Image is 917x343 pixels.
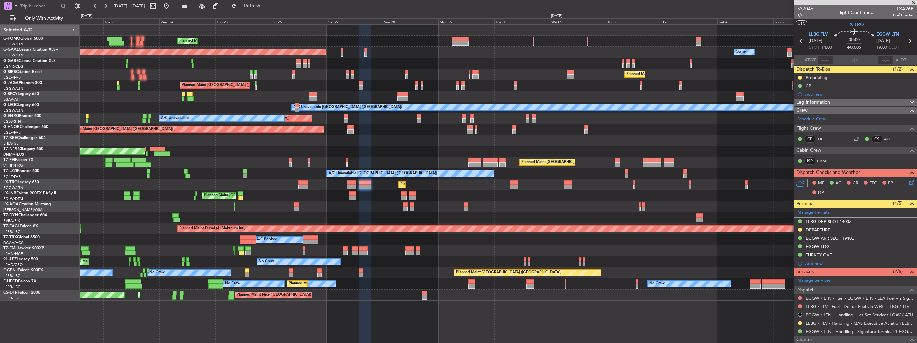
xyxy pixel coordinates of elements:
[20,1,59,11] input: Trip Number
[238,4,266,8] span: Refresh
[3,202,19,206] span: LX-AOA
[3,185,23,190] a: EGGW/LTN
[293,102,402,112] div: A/C Unavailable [GEOGRAPHIC_DATA] ([GEOGRAPHIC_DATA])
[3,53,23,58] a: EGGW/LTN
[3,213,47,217] a: T7-DYNChallenger 604
[797,277,831,284] a: Manage Services
[809,38,822,44] span: [DATE]
[796,286,815,294] span: Dispatch
[796,99,830,106] span: Leg Information
[550,18,606,24] div: Wed 1
[876,44,887,51] span: 19:00
[17,16,71,21] span: Only With Activity
[797,209,830,216] a: Manage Permits
[3,114,19,118] span: G-ENRG
[796,20,807,26] button: UTC
[3,114,41,118] a: G-ENRGPraetor 600
[626,69,732,79] div: Planned Maint [GEOGRAPHIC_DATA] ([GEOGRAPHIC_DATA])
[817,136,832,142] a: JJB
[228,1,268,11] button: Refresh
[3,125,48,129] a: G-VNORChallenger 650
[796,66,830,73] span: Dispatch To-Dos
[893,12,914,18] span: Pref Charter
[327,18,383,24] div: Sat 27
[215,18,271,24] div: Thu 25
[3,136,17,140] span: T7-BRE
[871,135,882,143] div: CS
[804,135,815,143] div: CP
[893,200,903,207] span: (4/5)
[736,47,747,57] div: Owner
[3,86,23,91] a: EGGW/LTN
[3,147,43,151] a: T7-N1960Legacy 650
[3,158,15,162] span: T7-FFI
[821,44,832,51] span: 14:00
[182,80,287,90] div: Planned Maint [GEOGRAPHIC_DATA] ([GEOGRAPHIC_DATA])
[3,37,43,41] a: G-FOMOGlobal 6000
[3,296,21,301] a: LFPB/LBG
[869,180,877,187] span: FFC
[3,213,18,217] span: T7-DYN
[3,152,24,157] a: DNMM/LOS
[717,18,773,24] div: Sat 4
[159,18,215,24] div: Wed 24
[3,191,16,195] span: LX-INB
[329,168,437,179] div: A/C Unavailable [GEOGRAPHIC_DATA] ([GEOGRAPHIC_DATA])
[3,229,21,234] a: LFPB/LBG
[3,257,17,261] span: 9H-LPZ
[3,92,18,96] span: G-SPCY
[796,107,808,114] span: Crew
[3,70,42,74] a: G-SIRSCitation Excel
[3,218,20,223] a: EVRA/RIX
[400,180,506,190] div: Planned Maint [GEOGRAPHIC_DATA] ([GEOGRAPHIC_DATA])
[383,18,438,24] div: Sun 28
[797,5,813,12] span: 537046
[3,108,23,113] a: EGGW/LTN
[876,38,890,44] span: [DATE]
[806,75,827,80] div: Prebriefing
[3,180,18,184] span: LX-TRO
[847,21,864,28] span: LX-TRO
[3,136,46,140] a: T7-BREChallenger 604
[806,227,830,233] div: DEPARTURE
[3,125,20,129] span: G-VNOR
[521,157,627,167] div: Planned Maint [GEOGRAPHIC_DATA] ([GEOGRAPHIC_DATA])
[3,262,23,267] a: LFMD/CEQ
[849,37,860,43] span: 05:00
[3,279,18,283] span: F-HECD
[817,158,832,164] a: BBM
[889,44,899,51] span: ELDT
[818,190,824,196] span: DP
[773,18,829,24] div: Sun 5
[796,147,821,154] span: Cabin Crew
[806,329,914,334] a: EGGW / LTN - Handling - Signature Terminal 1 EGGW / LTN
[3,81,42,85] a: G-JAGAPhenom 300
[818,180,824,187] span: MF
[456,268,561,278] div: Planned Maint [GEOGRAPHIC_DATA] ([GEOGRAPHIC_DATA])
[3,59,19,63] span: G-GARE
[179,36,285,46] div: Planned Maint [GEOGRAPHIC_DATA] ([GEOGRAPHIC_DATA])
[806,219,851,224] div: LLBG DEP SLOT 1400z
[806,320,914,326] a: LLBG / TLV - Handling - QAS Executive Aviation LLBG / TLV
[3,70,16,74] span: G-SIRS
[662,18,717,24] div: Fri 3
[103,18,159,24] div: Tue 23
[3,235,40,239] a: T7-TRXGlobal 6500
[256,235,277,245] div: A/C Booked
[806,295,914,301] a: EGGW / LTN - Fuel - EGGW / LTN - LEA Fuel via Signature in EGGW
[809,44,820,51] span: ETOT
[893,5,914,12] span: LXA26B
[895,57,906,64] span: ALDT
[3,42,23,47] a: EGGW/LTN
[114,3,145,9] span: [DATE] - [DATE]
[149,268,165,278] div: No Crew
[3,284,21,290] a: LFPB/LBG
[796,268,814,276] span: Services
[796,200,812,208] span: Permits
[796,169,860,177] span: Dispatch Checks and Weather
[259,257,274,267] div: No Crew
[649,279,665,289] div: No Crew
[3,81,19,85] span: G-JAGA
[3,268,43,272] a: F-GPNJFalcon 900EX
[3,48,58,52] a: G-GAALCessna Citation XLS+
